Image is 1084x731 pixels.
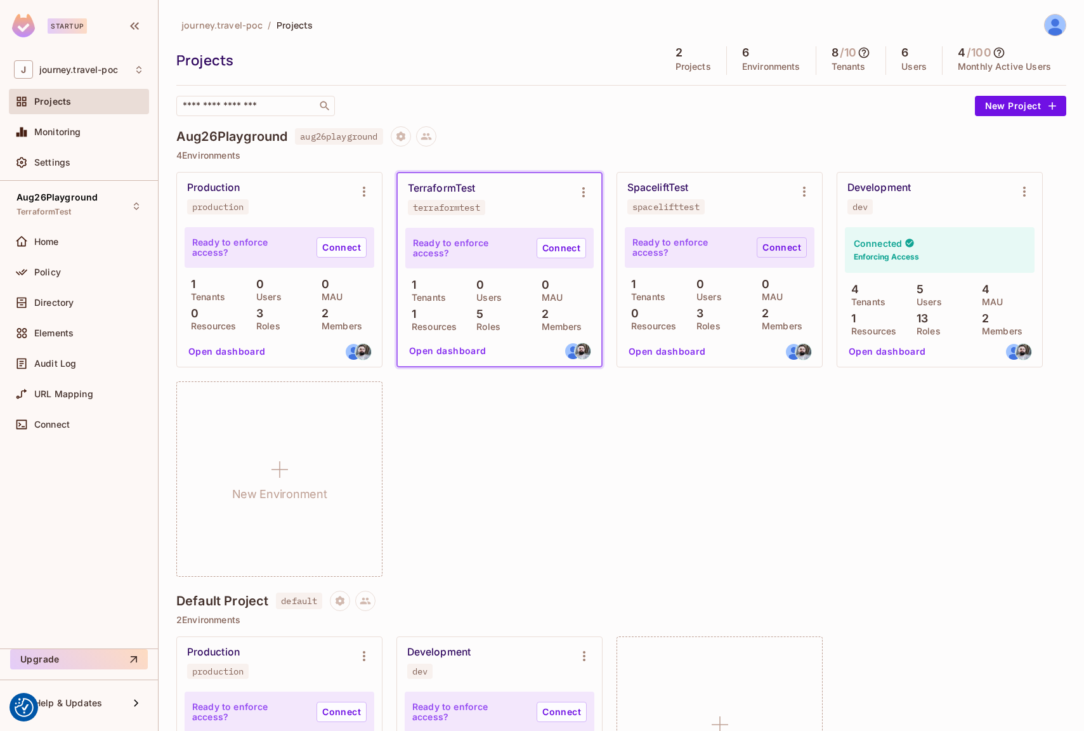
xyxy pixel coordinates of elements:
p: Roles [910,326,941,336]
p: Tenants [845,297,885,307]
p: 4 [976,283,989,296]
p: 2 [976,312,989,325]
span: Help & Updates [34,698,102,708]
button: Environment settings [792,179,817,204]
div: SpaceliftTest [627,181,688,194]
p: Users [470,293,502,303]
p: Tenants [625,292,665,302]
span: Elements [34,328,74,338]
p: Ready to enforce access? [192,237,306,258]
img: sam.armitt-fior@journey.travel [575,343,591,359]
p: 5 [470,308,483,320]
p: MAU [755,292,783,302]
img: Peter Beams [1045,15,1066,36]
div: production [192,202,244,212]
p: 1 [845,312,856,325]
span: Projects [277,19,313,31]
button: Environment settings [571,643,597,669]
button: Upgrade [10,649,148,669]
p: Projects [676,62,711,72]
button: Open dashboard [183,341,271,362]
span: Aug26Playground [16,192,98,202]
p: Roles [690,321,721,331]
span: J [14,60,33,79]
button: Environment settings [571,180,596,205]
span: Audit Log [34,359,76,369]
p: 1 [405,308,416,320]
p: Resources [185,321,236,331]
p: Ready to enforce access? [412,702,526,722]
a: Connect [317,702,367,722]
p: 3 [250,307,263,320]
span: aug26playground [295,128,382,145]
div: Production [187,181,240,194]
button: Open dashboard [624,341,711,362]
button: Environment settings [351,643,377,669]
a: Connect [317,237,367,258]
p: Monthly Active Users [958,62,1051,72]
button: Environment settings [351,179,377,204]
p: Tenants [185,292,225,302]
p: 2 Environments [176,615,1066,625]
span: journey.travel-poc [181,19,263,31]
div: Projects [176,51,654,70]
p: 2 [755,307,769,320]
button: New Project [975,96,1066,116]
p: 0 [755,278,769,291]
h5: / 100 [967,46,991,59]
div: spacelifttest [632,202,700,212]
p: 2 [315,307,329,320]
button: Open dashboard [404,341,492,361]
p: 0 [185,307,199,320]
p: 5 [910,283,924,296]
h5: 6 [742,46,749,59]
a: Connect [757,237,807,258]
p: Users [901,62,927,72]
img: sam.armitt-fior@journey.travel [1015,344,1031,360]
h5: / 10 [840,46,856,59]
img: sam.armitt-fior@journey.travel [795,344,811,360]
p: 3 [690,307,703,320]
div: Startup [48,18,87,34]
div: Development [407,646,471,659]
p: Ready to enforce access? [413,238,526,258]
button: Environment settings [1012,179,1037,204]
span: URL Mapping [34,389,93,399]
li: / [268,19,271,31]
p: MAU [976,297,1003,307]
span: default [276,593,322,609]
span: Projects [34,96,71,107]
span: Workspace: journey.travel-poc [39,65,118,75]
p: 0 [315,278,329,291]
span: Connect [34,419,70,430]
h1: New Environment [232,485,327,504]
p: 4 Environments [176,150,1066,161]
p: 13 [910,312,928,325]
div: dev [852,202,868,212]
div: production [192,666,244,676]
span: Directory [34,298,74,308]
p: 0 [250,278,264,291]
div: TerraformTest [408,182,475,195]
p: Resources [625,321,676,331]
h4: Connected [854,237,902,249]
a: Connect [537,702,587,722]
p: Members [755,321,802,331]
p: 1 [405,279,416,291]
span: Project settings [391,133,411,145]
p: 0 [470,279,484,291]
h5: 6 [901,46,908,59]
span: TerraformTest [16,207,71,217]
h5: 8 [832,46,839,59]
h5: 2 [676,46,682,59]
p: 0 [690,278,704,291]
img: peter.beams@journey.travel [565,343,581,359]
div: dev [412,666,428,676]
img: Revisit consent button [15,698,34,717]
p: Users [250,292,282,302]
p: Tenants [405,293,446,303]
h4: Default Project [176,593,268,609]
div: Development [847,181,911,194]
p: 1 [185,278,195,291]
span: Settings [34,157,70,168]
